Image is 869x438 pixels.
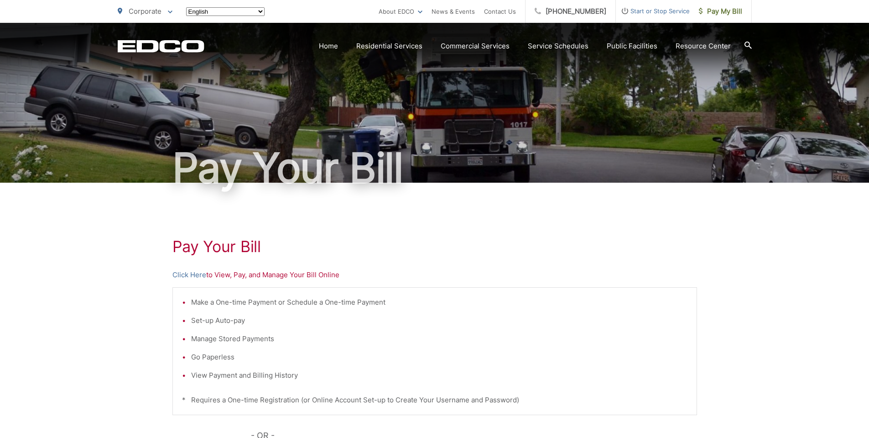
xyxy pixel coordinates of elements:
[172,237,697,256] h1: Pay Your Bill
[699,6,742,17] span: Pay My Bill
[528,41,588,52] a: Service Schedules
[319,41,338,52] a: Home
[441,41,510,52] a: Commercial Services
[484,6,516,17] a: Contact Us
[191,333,687,344] li: Manage Stored Payments
[118,40,204,53] a: EDCD logo. Return to the homepage.
[191,297,687,308] li: Make a One-time Payment or Schedule a One-time Payment
[191,352,687,363] li: Go Paperless
[379,6,422,17] a: About EDCO
[432,6,475,17] a: News & Events
[607,41,657,52] a: Public Facilities
[129,7,161,16] span: Corporate
[172,269,206,280] a: Click Here
[356,41,422,52] a: Residential Services
[191,370,687,381] li: View Payment and Billing History
[186,7,265,16] select: Select a language
[191,315,687,326] li: Set-up Auto-pay
[182,395,687,406] p: * Requires a One-time Registration (or Online Account Set-up to Create Your Username and Password)
[676,41,731,52] a: Resource Center
[118,145,752,191] h1: Pay Your Bill
[172,269,697,280] p: to View, Pay, and Manage Your Bill Online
